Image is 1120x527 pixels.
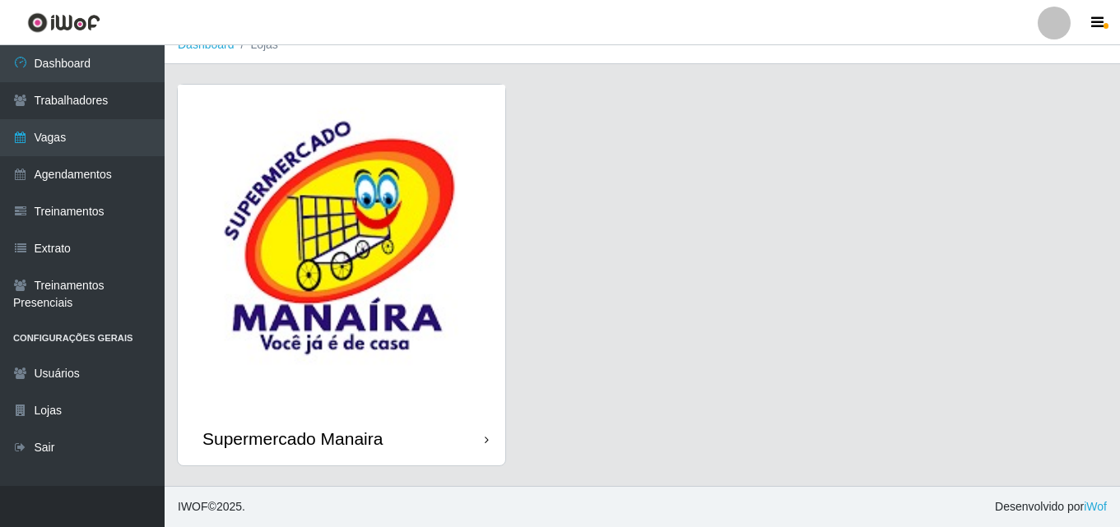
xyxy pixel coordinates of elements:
[178,500,208,513] span: IWOF
[165,26,1120,64] nav: breadcrumb
[178,85,505,465] a: Supermercado Manaira
[178,498,245,515] span: © 2025 .
[27,12,100,33] img: CoreUI Logo
[178,85,505,412] img: cardImg
[1084,500,1107,513] a: iWof
[995,498,1107,515] span: Desenvolvido por
[202,428,383,449] div: Supermercado Manaira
